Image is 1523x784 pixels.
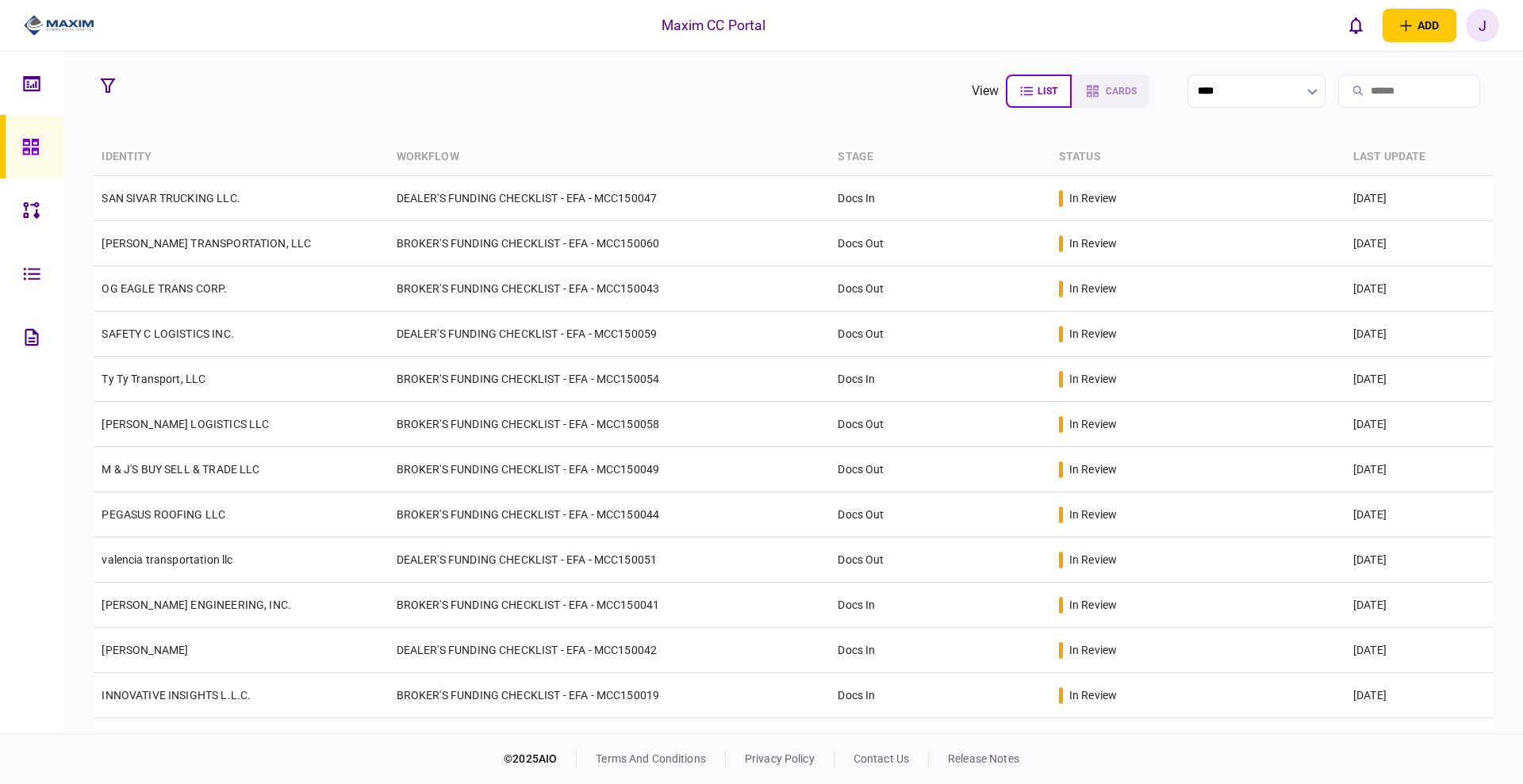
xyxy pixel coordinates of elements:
[1345,718,1493,763] td: [DATE]
[389,176,831,221] td: DEALER'S FUNDING CHECKLIST - EFA - MCC150047
[102,192,240,205] a: SAN SIVAR TRUCKING LLC.
[1345,357,1493,402] td: [DATE]
[830,357,1050,402] td: Docs In
[1069,552,1117,568] div: in review
[389,312,831,357] td: DEALER'S FUNDING CHECKLIST - EFA - MCC150059
[102,373,205,385] a: Ty Ty Transport, LLC
[830,492,1050,537] td: Docs Out
[854,752,909,765] a: contact us
[1345,628,1493,673] td: [DATE]
[1340,9,1373,42] button: open notifications list
[1069,326,1117,342] div: in review
[102,463,259,476] a: M & J'S BUY SELL & TRADE LLC
[1345,492,1493,537] td: [DATE]
[830,628,1050,673] td: Docs In
[830,312,1050,357] td: Docs Out
[1345,537,1493,583] td: [DATE]
[389,221,831,266] td: BROKER'S FUNDING CHECKLIST - EFA - MCC150060
[102,418,269,430] a: [PERSON_NAME] LOGISTICS LLC
[102,282,227,295] a: OG EAGLE TRANS CORP.
[830,139,1050,176] th: stage
[1069,371,1117,387] div: in review
[830,176,1050,221] td: Docs In
[102,553,232,566] a: valencia transportation llc
[830,402,1050,447] td: Docs Out
[1069,507,1117,522] div: in review
[1345,673,1493,718] td: [DATE]
[1383,9,1456,42] button: open adding identity options
[1345,402,1493,447] td: [DATE]
[1345,583,1493,628] td: [DATE]
[1038,86,1057,97] span: list
[504,751,577,767] div: © 2025 AIO
[389,447,831,492] td: BROKER'S FUNDING CHECKLIST - EFA - MCC150049
[389,718,831,763] td: BROKER'S FUNDING CHECKLIST - EFA - MCC150037
[1106,86,1137,97] span: cards
[102,599,291,611] a: [PERSON_NAME] ENGINEERING, INC.
[948,752,1019,765] a: release notes
[745,752,815,765] a: privacy policy
[389,492,831,537] td: BROKER'S FUNDING CHECKLIST - EFA - MCC150044
[389,673,831,718] td: BROKER'S FUNDING CHECKLIST - EFA - MCC150019
[94,139,388,176] th: identity
[596,752,706,765] a: terms and conditions
[1466,9,1499,42] button: J
[830,266,1050,312] td: Docs Out
[389,402,831,447] td: BROKER'S FUNDING CHECKLIST - EFA - MCC150058
[102,508,225,521] a: PEGASUS ROOFING LLC
[830,221,1050,266] td: Docs Out
[1069,190,1117,206] div: in review
[389,266,831,312] td: BROKER'S FUNDING CHECKLIST - EFA - MCC150043
[1069,642,1117,658] div: in review
[1069,235,1117,251] div: in review
[389,628,831,673] td: DEALER'S FUNDING CHECKLIST - EFA - MCC150042
[1345,447,1493,492] td: [DATE]
[972,82,999,101] div: view
[389,583,831,628] td: BROKER'S FUNDING CHECKLIST - EFA - MCC150041
[830,673,1050,718] td: Docs In
[1006,75,1072,108] button: list
[1345,221,1493,266] td: [DATE]
[102,327,233,340] a: SAFETY C LOGISTICS INC.
[662,15,766,36] div: Maxim CC Portal
[1345,312,1493,357] td: [DATE]
[1069,461,1117,477] div: in review
[102,237,311,250] a: [PERSON_NAME] TRANSPORTATION, LLC
[1072,75,1149,108] button: cards
[24,13,94,37] img: client company logo
[389,537,831,583] td: DEALER'S FUNDING CHECKLIST - EFA - MCC150051
[1345,139,1493,176] th: last update
[830,718,1050,763] td: Docs Out
[1051,139,1345,176] th: status
[1069,687,1117,703] div: in review
[1345,176,1493,221] td: [DATE]
[830,583,1050,628] td: Docs In
[1345,266,1493,312] td: [DATE]
[102,644,188,656] a: [PERSON_NAME]
[1069,597,1117,613] div: in review
[389,357,831,402] td: BROKER'S FUNDING CHECKLIST - EFA - MCC150054
[102,689,251,702] a: INNOVATIVE INSIGHTS L.L.C.
[830,537,1050,583] td: Docs Out
[1069,281,1117,296] div: in review
[389,139,831,176] th: workflow
[1069,416,1117,432] div: in review
[830,447,1050,492] td: Docs Out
